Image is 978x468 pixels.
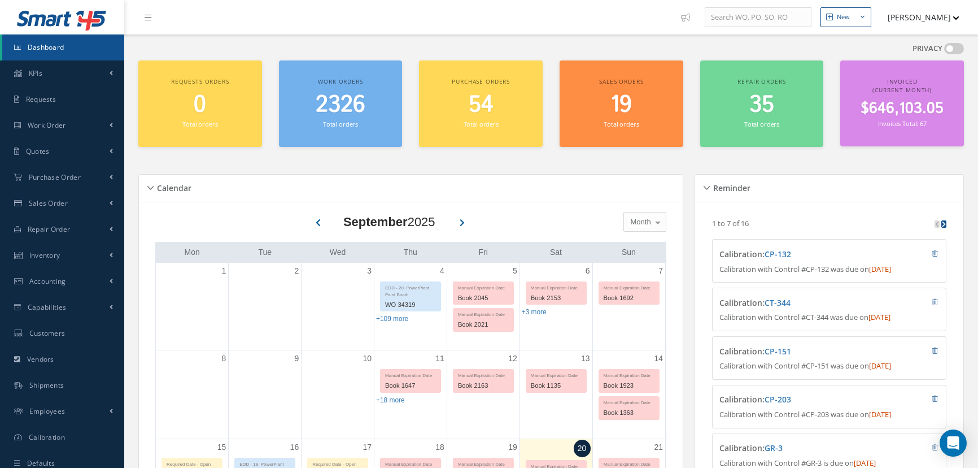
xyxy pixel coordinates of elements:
[256,245,274,259] a: Tuesday
[719,298,879,308] h4: Calibration
[433,439,447,456] a: September 18, 2025
[229,350,302,439] td: September 9, 2025
[323,120,358,128] small: Total orders
[381,282,440,298] div: EDD - 20. PowerPlant Paint Booth
[29,406,66,416] span: Employees
[837,12,850,22] div: New
[579,350,592,367] a: September 13, 2025
[519,263,592,350] td: September 6, 2025
[599,282,659,292] div: Manual Expiration Date
[381,370,440,379] div: Manual Expiration Date
[526,282,586,292] div: Manual Expiration Date
[453,292,513,305] div: Book 2045
[719,312,938,323] p: Calibration with Control #CT-344 was due on
[765,249,791,259] a: CP-132
[2,34,124,60] a: Dashboard
[453,318,513,331] div: Book 2021
[381,458,440,468] div: Manual Expiration Date
[940,430,967,457] div: Open Intercom Messenger
[318,77,363,85] span: Work orders
[328,245,348,259] a: Wednesday
[719,250,879,259] h4: Calibration
[476,245,490,259] a: Friday
[29,432,65,442] span: Calibration
[583,263,592,279] a: September 6, 2025
[308,458,368,468] div: Required Date - Open
[548,245,564,259] a: Saturday
[705,7,811,28] input: Search WO, PO, SO, RO
[26,94,56,104] span: Requests
[29,68,42,78] span: KPIs
[316,89,365,121] span: 2326
[464,120,499,128] small: Total orders
[215,439,229,456] a: September 15, 2025
[592,350,665,439] td: September 14, 2025
[453,370,513,379] div: Manual Expiration Date
[156,263,229,350] td: September 1, 2025
[182,120,217,128] small: Total orders
[447,263,519,350] td: September 5, 2025
[604,120,639,128] small: Total orders
[599,292,659,305] div: Book 1692
[162,458,222,468] div: Required Date - Open
[453,379,513,392] div: Book 2163
[453,309,513,318] div: Manual Expiration Date
[765,297,791,308] a: CT-344
[656,263,665,279] a: September 7, 2025
[138,60,262,147] a: Requests orders 0 Total orders
[765,346,791,357] a: CP-151
[869,409,891,419] span: [DATE]
[365,263,374,279] a: September 3, 2025
[28,42,64,52] span: Dashboard
[599,379,659,392] div: Book 1923
[452,77,510,85] span: Purchase orders
[599,370,659,379] div: Manual Expiration Date
[519,350,592,439] td: September 13, 2025
[762,249,791,259] span: :
[182,245,202,259] a: Monday
[279,60,403,147] a: Work orders 2326 Total orders
[878,119,927,128] small: Invoices Total: 67
[154,180,191,193] h5: Calendar
[652,439,665,456] a: September 21, 2025
[171,77,229,85] span: Requests orders
[453,282,513,292] div: Manual Expiration Date
[156,350,229,439] td: September 8, 2025
[719,444,879,453] h4: Calibration
[29,172,81,182] span: Purchase Order
[762,443,783,453] span: :
[737,77,785,85] span: Repair orders
[27,458,55,468] span: Defaults
[762,297,791,308] span: :
[292,263,301,279] a: September 2, 2025
[453,458,513,468] div: Manual Expiration Date
[868,312,890,322] span: [DATE]
[861,98,944,120] span: $646,103.05
[194,89,206,121] span: 0
[869,264,891,274] span: [DATE]
[592,263,665,350] td: September 7, 2025
[522,308,547,316] a: Show 3 more events
[610,89,632,121] span: 19
[292,350,301,367] a: September 9, 2025
[288,439,302,456] a: September 16, 2025
[560,60,683,147] a: Sales orders 19 Total orders
[877,6,959,28] button: [PERSON_NAME]
[744,120,779,128] small: Total orders
[29,198,68,208] span: Sales Order
[360,350,374,367] a: September 10, 2025
[526,379,586,392] div: Book 1135
[343,215,408,229] b: September
[762,346,791,357] span: :
[229,263,302,350] td: September 2, 2025
[220,350,229,367] a: September 8, 2025
[27,354,54,364] span: Vendors
[912,43,942,54] label: PRIVACY
[628,216,651,228] span: Month
[599,77,643,85] span: Sales orders
[28,224,71,234] span: Repair Order
[28,120,66,130] span: Work Order
[376,315,408,323] a: Show 109 more events
[599,458,659,468] div: Manual Expiration Date
[376,396,405,404] a: Show 18 more events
